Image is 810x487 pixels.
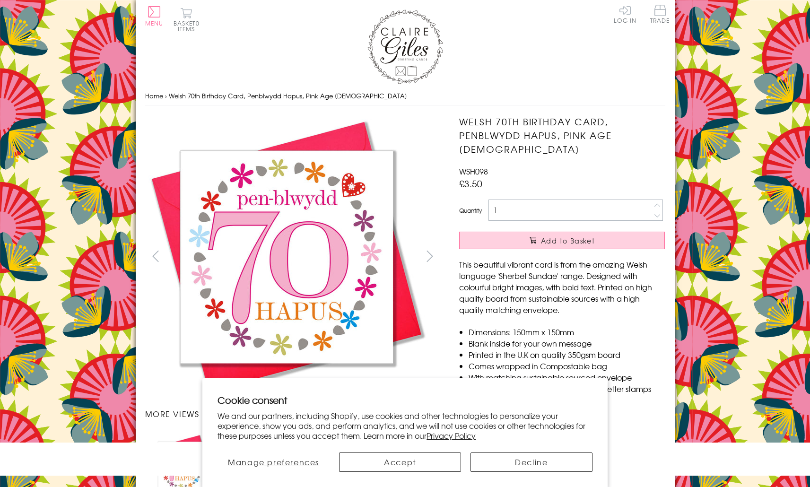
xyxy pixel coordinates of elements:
[339,452,461,472] button: Accept
[459,232,665,249] button: Add to Basket
[469,338,665,349] li: Blank inside for your own message
[459,259,665,315] p: This beautiful vibrant card is from the amazing Welsh language 'Sherbet Sundae' range. Designed w...
[145,115,429,399] img: Welsh 70th Birthday Card, Penblwydd Hapus, Pink Age 70
[459,177,482,190] span: £3.50
[228,456,319,468] span: Manage preferences
[145,245,166,267] button: prev
[145,91,163,100] a: Home
[174,8,200,32] button: Basket0 items
[145,408,441,419] h3: More views
[650,5,670,23] span: Trade
[165,91,167,100] span: ›
[145,87,665,106] nav: breadcrumbs
[169,91,407,100] span: Welsh 70th Birthday Card, Penblwydd Hapus, Pink Age [DEMOGRAPHIC_DATA]
[218,411,592,440] p: We and our partners, including Shopify, use cookies and other technologies to personalize your ex...
[218,452,330,472] button: Manage preferences
[145,6,164,26] button: Menu
[419,245,440,267] button: next
[367,9,443,84] img: Claire Giles Greetings Cards
[178,19,200,33] span: 0 items
[469,360,665,372] li: Comes wrapped in Compostable bag
[427,430,476,441] a: Privacy Policy
[650,5,670,25] a: Trade
[469,349,665,360] li: Printed in the U.K on quality 350gsm board
[459,115,665,156] h1: Welsh 70th Birthday Card, Penblwydd Hapus, Pink Age [DEMOGRAPHIC_DATA]
[469,326,665,338] li: Dimensions: 150mm x 150mm
[459,206,482,215] label: Quantity
[459,165,488,177] span: WSH098
[218,393,592,407] h2: Cookie consent
[614,5,636,23] a: Log In
[145,19,164,27] span: Menu
[541,236,595,245] span: Add to Basket
[469,372,665,383] li: With matching sustainable sourced envelope
[470,452,592,472] button: Decline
